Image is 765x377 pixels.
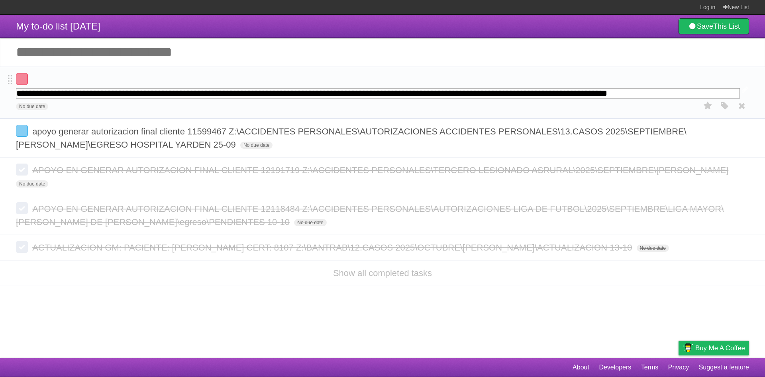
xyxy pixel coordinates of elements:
[16,180,48,188] span: No due date
[32,243,634,253] span: ACTUALIZACION GM: PACIENTE: [PERSON_NAME] CERT: 8107 Z:\BANTRAB\12.CASOS 2025\OCTUBRE\[PERSON_NAM...
[32,165,730,175] span: APOYO EN GENERAR AUTORIZACION FINAL CLIENTE 12191719 Z:\ACCIDENTES PERSONALES\TERCERO LESIONADO A...
[294,219,326,226] span: No due date
[16,73,28,85] label: Done
[700,99,716,113] label: Star task
[16,164,28,176] label: Done
[573,360,589,375] a: About
[16,202,28,214] label: Done
[679,341,749,355] a: Buy me a coffee
[641,360,659,375] a: Terms
[683,341,693,355] img: Buy me a coffee
[16,241,28,253] label: Done
[699,360,749,375] a: Suggest a feature
[333,268,432,278] a: Show all completed tasks
[16,125,28,137] label: Done
[16,204,724,227] span: APOYO EN GENERAR AUTORIZACION FINAL CLIENTE 12118484 Z:\ACCIDENTES PERSONALES\AUTORIZACIONES LIGA...
[679,18,749,34] a: SaveThis List
[695,341,745,355] span: Buy me a coffee
[637,245,669,252] span: No due date
[713,22,740,30] b: This List
[16,21,100,32] span: My to-do list [DATE]
[240,142,273,149] span: No due date
[599,360,631,375] a: Developers
[668,360,689,375] a: Privacy
[16,126,687,150] span: apoyo generar autorizacion final cliente 11599467 Z:\ACCIDENTES PERSONALES\AUTORIZACIONES ACCIDEN...
[16,103,48,110] span: No due date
